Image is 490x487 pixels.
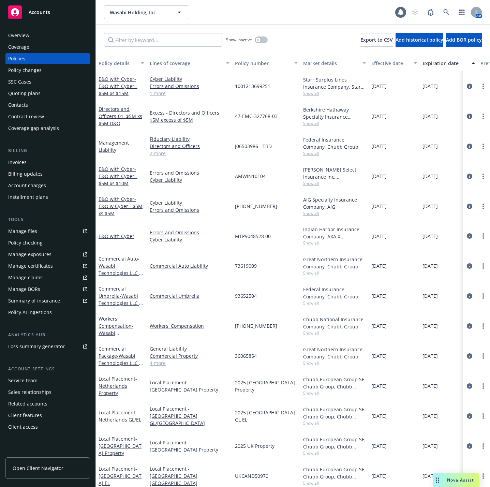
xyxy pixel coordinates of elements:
[303,390,366,396] span: Show all
[422,60,467,67] div: Expiration date
[465,292,474,300] a: circleInformation
[303,256,366,270] div: Great Northern Insurance Company, Chubb Group
[303,286,366,300] div: Federal Insurance Company, Chubb Group
[5,249,90,260] span: Manage exposures
[303,90,366,96] span: Show all
[150,150,229,157] a: 2 more
[465,112,474,120] a: circleInformation
[465,82,474,90] a: circleInformation
[440,5,453,19] a: Search
[479,382,487,390] a: more
[5,422,90,432] a: Client access
[5,375,90,386] a: Service team
[5,284,90,295] a: Manage BORs
[235,379,298,393] span: 2025 [GEOGRAPHIC_DATA] Property
[422,262,438,269] span: [DATE]
[303,136,366,150] div: Federal Insurance Company, Chubb Group
[479,472,487,480] a: more
[5,295,90,306] a: Summary of insurance
[99,345,141,381] a: Commercial Package
[99,233,134,239] a: E&O with Cyber
[422,83,438,90] span: [DATE]
[422,143,438,150] span: [DATE]
[104,5,189,19] button: Wasabi Holding, Inc.
[8,307,52,318] div: Policy AI ingestions
[371,203,387,210] span: [DATE]
[8,157,27,168] div: Invoices
[5,111,90,122] a: Contract review
[110,9,169,16] span: Wasabi Holding, Inc.
[408,5,422,19] a: Start snowing
[5,192,90,203] a: Installment plans
[447,477,474,483] span: Nova Assist
[150,345,229,352] a: General Liability
[8,398,47,409] div: Related accounts
[99,106,142,127] a: Directors and Officers
[371,143,387,150] span: [DATE]
[99,466,142,486] a: Local Placement
[303,450,366,456] span: Show all
[8,42,29,53] div: Coverage
[479,232,487,240] a: more
[99,60,137,67] div: Policy details
[303,196,366,210] div: AIG Specialty Insurance Company, AIG
[150,199,229,206] a: Cyber Liability
[479,82,487,90] a: more
[479,292,487,300] a: more
[150,236,229,243] a: Cyber Liability
[8,192,48,203] div: Installment plans
[8,237,43,248] div: Policy checking
[303,316,366,330] div: Chubb National Insurance Company, Chubb Group
[150,60,222,67] div: Lines of coverage
[422,233,438,240] span: [DATE]
[235,292,257,299] span: 93652504
[303,60,358,67] div: Market details
[5,261,90,271] a: Manage certificates
[8,375,38,386] div: Service team
[235,409,298,423] span: 2025 [GEOGRAPHIC_DATA] GL EL
[465,172,474,180] a: circleInformation
[424,5,437,19] a: Report a Bug
[99,196,143,217] a: E&O with Cyber
[8,65,42,76] div: Policy changes
[479,262,487,270] a: more
[422,113,438,120] span: [DATE]
[5,53,90,64] a: Policies
[303,360,366,366] span: Show all
[396,33,443,47] button: Add historical policy
[455,5,469,19] a: Switch app
[99,436,142,456] a: Local Placement
[5,237,90,248] a: Policy checking
[150,322,229,329] a: Workers' Compensation
[150,359,229,367] a: 4 more
[303,226,366,240] div: Indian Harbor Insurance Company, AXA XL
[371,382,387,389] span: [DATE]
[433,473,442,487] div: Drag to move
[8,284,40,295] div: Manage BORs
[235,352,257,359] span: 36065854
[8,261,53,271] div: Manage certificates
[422,292,438,299] span: [DATE]
[235,262,257,269] span: 73619009
[150,143,229,150] a: Directors and Officers
[303,346,366,360] div: Great Northern Insurance Company, Chubb Group
[5,387,90,398] a: Sales relationships
[235,143,272,150] span: J06503986 - TBD
[465,472,474,480] a: circleInformation
[371,472,387,479] span: [DATE]
[232,55,300,71] button: Policy number
[150,109,229,123] a: Excess - Directors and Officers $5M excess of $5M
[226,37,252,43] span: Show inactive
[99,315,141,358] a: Workers' Compensation
[5,147,90,154] div: Billing
[150,169,229,176] a: Errors and Omissions
[8,180,46,191] div: Account charges
[422,173,438,180] span: [DATE]
[150,176,229,183] a: Cyber Liability
[422,352,438,359] span: [DATE]
[303,436,366,450] div: Chubb European Group SE, Chubb Group, Chubb Group (International), Verlingue Limited
[5,88,90,99] a: Quoting plans
[303,420,366,426] span: Show all
[13,464,63,472] span: Open Client Navigator
[465,202,474,210] a: circleInformation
